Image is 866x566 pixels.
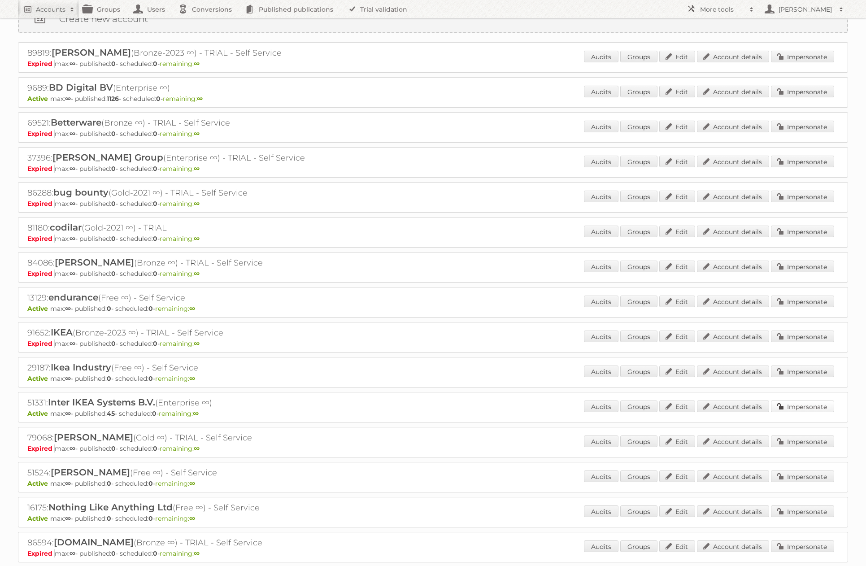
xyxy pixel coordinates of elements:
a: Audits [584,226,618,237]
span: Inter IKEA Systems B.V. [48,397,155,408]
h2: 91652: (Bronze-2023 ∞) - TRIAL - Self Service [27,327,341,339]
strong: ∞ [189,514,195,522]
strong: ∞ [70,270,75,278]
a: Edit [659,191,695,202]
strong: 0 [156,95,161,103]
a: Account details [697,505,769,517]
strong: ∞ [65,514,71,522]
a: Edit [659,366,695,377]
span: remaining: [160,235,200,243]
strong: 0 [111,60,116,68]
a: Audits [584,51,618,62]
h2: 51524: (Free ∞) - Self Service [27,467,341,479]
a: Edit [659,261,695,272]
a: Groups [620,540,657,552]
span: remaining: [160,444,200,453]
span: [PERSON_NAME] [55,257,134,268]
a: Edit [659,505,695,517]
h2: 37396: (Enterprise ∞) - TRIAL - Self Service [27,152,341,164]
span: [PERSON_NAME] [54,432,133,443]
a: Account details [697,401,769,412]
strong: 0 [153,130,157,138]
a: Groups [620,401,657,412]
strong: 0 [111,549,116,557]
span: remaining: [155,479,195,488]
strong: 0 [153,270,157,278]
span: Expired [27,340,55,348]
p: max: - published: - scheduled: - [27,165,839,173]
span: Expired [27,200,55,208]
strong: ∞ [189,479,195,488]
a: Account details [697,331,769,342]
a: Edit [659,86,695,97]
strong: 0 [111,270,116,278]
p: max: - published: - scheduled: - [27,235,839,243]
a: Groups [620,86,657,97]
strong: 0 [107,514,111,522]
a: Groups [620,435,657,447]
strong: ∞ [70,200,75,208]
p: max: - published: - scheduled: - [27,444,839,453]
a: Edit [659,51,695,62]
a: Account details [697,156,769,167]
a: Edit [659,156,695,167]
a: Impersonate [771,435,834,447]
p: max: - published: - scheduled: - [27,60,839,68]
span: Expired [27,444,55,453]
span: remaining: [155,305,195,313]
p: max: - published: - scheduled: - [27,95,839,103]
span: remaining: [159,409,199,418]
a: Impersonate [771,121,834,132]
strong: 0 [148,514,153,522]
h2: Accounts [36,5,65,14]
a: Create new account [19,5,847,32]
strong: 0 [111,165,116,173]
h2: 86594: (Bronze ∞) - TRIAL - Self Service [27,537,341,549]
a: Account details [697,261,769,272]
span: remaining: [160,60,200,68]
span: [PERSON_NAME] Group [52,152,163,163]
a: Account details [697,435,769,447]
a: Groups [620,121,657,132]
span: [DOMAIN_NAME] [54,537,134,548]
strong: ∞ [194,340,200,348]
p: max: - published: - scheduled: - [27,270,839,278]
a: Impersonate [771,331,834,342]
strong: 0 [107,374,111,383]
a: Audits [584,505,618,517]
span: Expired [27,270,55,278]
strong: 0 [148,305,153,313]
a: Groups [620,156,657,167]
span: remaining: [163,95,203,103]
h2: 16175: (Free ∞) - Self Service [27,502,341,514]
span: BD Digital BV [49,82,113,93]
span: Expired [27,130,55,138]
a: Audits [584,261,618,272]
span: codilar [50,222,82,233]
h2: 84086: (Bronze ∞) - TRIAL - Self Service [27,257,341,269]
h2: 9689: (Enterprise ∞) [27,82,341,94]
span: Expired [27,60,55,68]
a: Groups [620,366,657,377]
strong: ∞ [194,235,200,243]
a: Audits [584,156,618,167]
a: Audits [584,470,618,482]
a: Account details [697,226,769,237]
h2: More tools [700,5,745,14]
p: max: - published: - scheduled: - [27,374,839,383]
a: Account details [697,51,769,62]
strong: ∞ [70,549,75,557]
a: Edit [659,401,695,412]
strong: 0 [153,549,157,557]
strong: 0 [153,340,157,348]
a: Groups [620,51,657,62]
a: Account details [697,191,769,202]
strong: 0 [153,60,157,68]
p: max: - published: - scheduled: - [27,340,839,348]
strong: 0 [153,235,157,243]
a: Impersonate [771,191,834,202]
strong: ∞ [194,130,200,138]
span: bug bounty [53,187,109,198]
h2: 86288: (Gold-2021 ∞) - TRIAL - Self Service [27,187,341,199]
strong: 0 [148,374,153,383]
